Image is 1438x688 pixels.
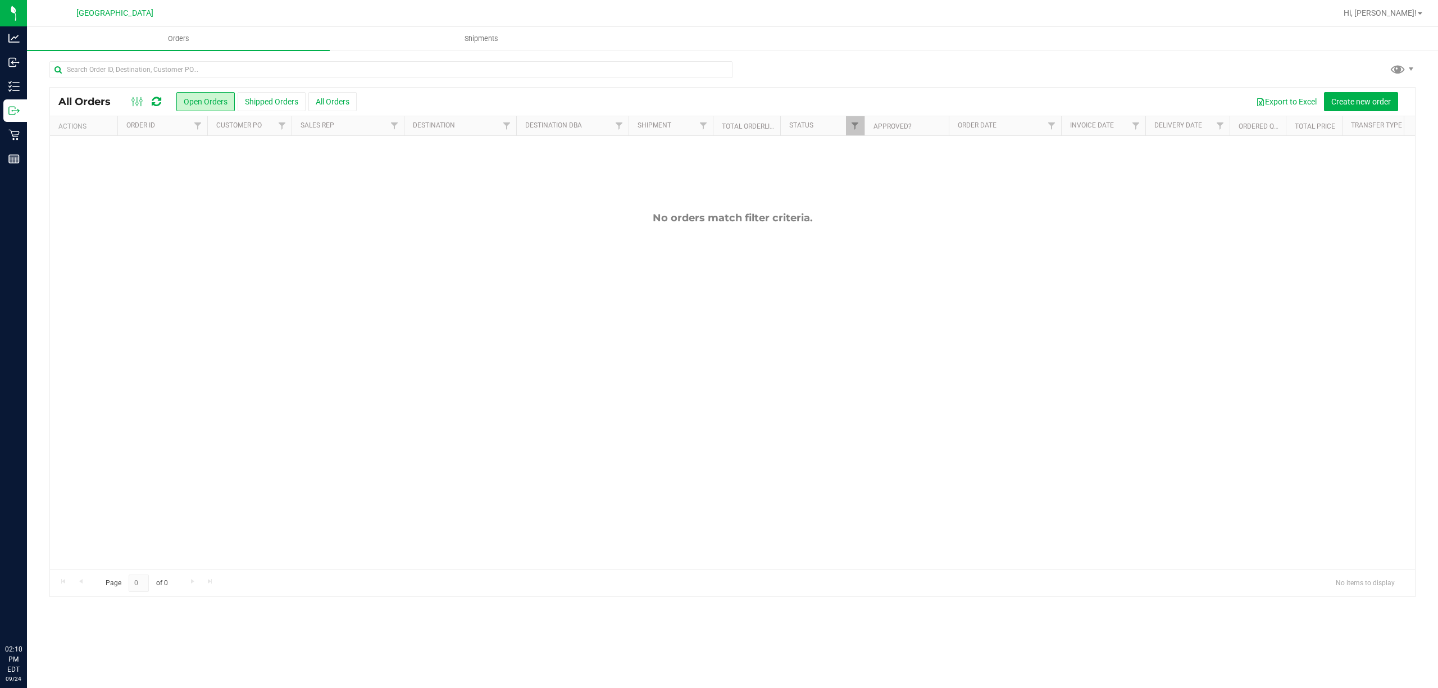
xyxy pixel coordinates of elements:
button: Open Orders [176,92,235,111]
a: Filter [610,116,629,135]
a: Approved? [873,122,912,130]
a: Destination DBA [525,121,582,129]
span: Create new order [1331,97,1391,106]
inline-svg: Reports [8,153,20,165]
input: Search Order ID, Destination, Customer PO... [49,61,732,78]
inline-svg: Analytics [8,33,20,44]
button: Export to Excel [1249,92,1324,111]
a: Filter [1043,116,1061,135]
a: Order ID [126,121,155,129]
a: Orders [27,27,330,51]
a: Total Orderlines [722,122,782,130]
a: Filter [273,116,292,135]
button: All Orders [308,92,357,111]
button: Create new order [1324,92,1398,111]
p: 02:10 PM EDT [5,644,22,675]
span: All Orders [58,95,122,108]
inline-svg: Outbound [8,105,20,116]
span: [GEOGRAPHIC_DATA] [76,8,153,18]
a: Filter [1127,116,1145,135]
span: Hi, [PERSON_NAME]! [1344,8,1417,17]
inline-svg: Retail [8,129,20,140]
a: Sales Rep [301,121,334,129]
div: No orders match filter criteria. [50,212,1415,224]
div: Actions [58,122,113,130]
span: No items to display [1327,575,1404,591]
a: Filter [846,116,864,135]
a: Ordered qty [1239,122,1282,130]
span: Shipments [449,34,513,44]
a: Delivery Date [1154,121,1202,129]
iframe: Resource center unread badge [33,596,47,610]
span: Orders [153,34,204,44]
inline-svg: Inbound [8,57,20,68]
a: Order Date [958,121,996,129]
a: Filter [694,116,713,135]
a: Filter [385,116,404,135]
a: Filter [1211,116,1230,135]
a: Customer PO [216,121,262,129]
iframe: Resource center [11,598,45,632]
inline-svg: Inventory [8,81,20,92]
a: Shipments [330,27,632,51]
button: Shipped Orders [238,92,306,111]
a: Transfer Type [1351,121,1402,129]
p: 09/24 [5,675,22,683]
a: Shipment [638,121,671,129]
a: Destination [413,121,455,129]
a: Filter [498,116,516,135]
a: Filter [189,116,207,135]
a: Status [789,121,813,129]
span: Page of 0 [96,575,177,592]
a: Invoice Date [1070,121,1114,129]
a: Total Price [1295,122,1335,130]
